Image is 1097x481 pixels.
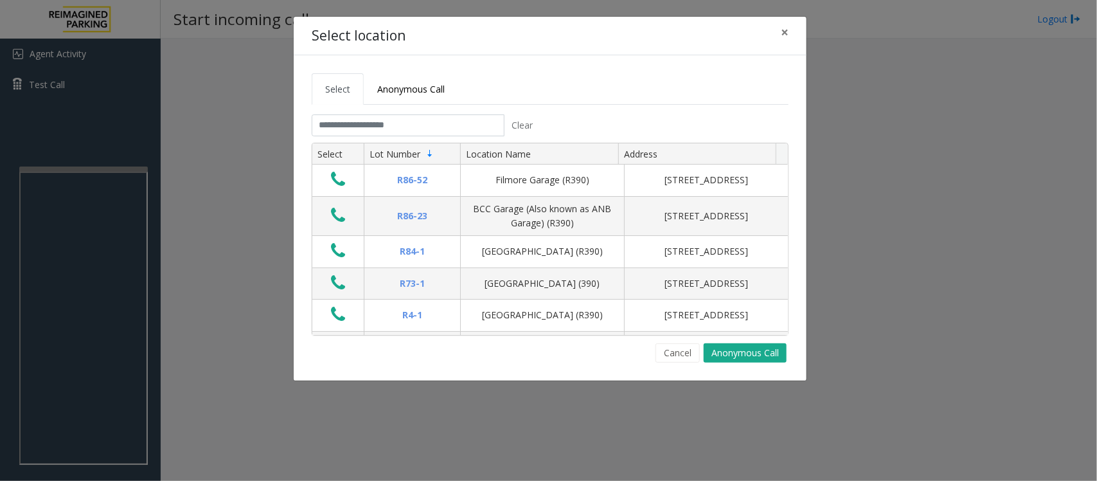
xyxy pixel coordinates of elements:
[632,308,780,322] div: [STREET_ADDRESS]
[312,26,406,46] h4: Select location
[632,244,780,259] div: [STREET_ADDRESS]
[425,149,435,159] span: Sortable
[704,343,787,363] button: Anonymous Call
[372,173,452,187] div: R86-52
[656,343,700,363] button: Cancel
[624,148,657,160] span: Address
[781,23,789,41] span: ×
[372,308,452,322] div: R4-1
[372,277,452,291] div: R73-1
[504,114,540,136] button: Clear
[466,148,531,160] span: Location Name
[772,17,798,48] button: Close
[468,244,616,259] div: [GEOGRAPHIC_DATA] (R390)
[312,73,789,105] ul: Tabs
[372,209,452,223] div: R86-23
[377,83,445,95] span: Anonymous Call
[468,277,616,291] div: [GEOGRAPHIC_DATA] (390)
[468,202,616,231] div: BCC Garage (Also known as ANB Garage) (R390)
[468,308,616,322] div: [GEOGRAPHIC_DATA] (R390)
[372,244,452,259] div: R84-1
[325,83,350,95] span: Select
[468,173,616,187] div: Filmore Garage (R390)
[632,173,780,187] div: [STREET_ADDRESS]
[632,209,780,223] div: [STREET_ADDRESS]
[632,277,780,291] div: [STREET_ADDRESS]
[312,143,364,165] th: Select
[312,143,788,335] div: Data table
[370,148,420,160] span: Lot Number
